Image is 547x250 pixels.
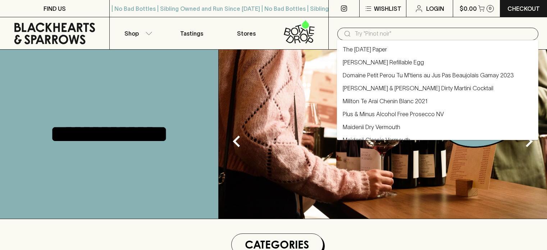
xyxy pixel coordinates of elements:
[460,4,477,13] p: $0.00
[355,28,533,40] input: Try "Pinot noir"
[237,29,256,38] p: Stores
[343,97,428,105] a: Millton Te Arai Chenin Blanc 2021
[343,110,444,118] a: Plus & Minus Alcohol Free Prosecco NV
[374,4,401,13] p: Wishlist
[426,4,444,13] p: Login
[343,58,424,67] a: [PERSON_NAME] Refillable Egg
[110,17,164,49] button: Shop
[507,4,540,13] p: Checkout
[489,6,492,10] p: 0
[515,127,543,156] button: Next
[180,29,203,38] p: Tastings
[124,29,139,38] p: Shop
[343,84,493,92] a: [PERSON_NAME] & [PERSON_NAME] Dirty Martini Cocktail
[343,136,410,144] a: Maidenii Classic Vermouth
[44,4,66,13] p: FIND US
[219,17,274,49] a: Stores
[222,127,251,156] button: Previous
[343,123,400,131] a: Maidenii Dry Vermouth
[343,45,387,54] a: The [DATE] Paper
[164,17,219,49] a: Tastings
[343,71,514,79] a: Domaine Petit Perou Tu M'tiens au Jus Pas Beaujolais Gamay 2023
